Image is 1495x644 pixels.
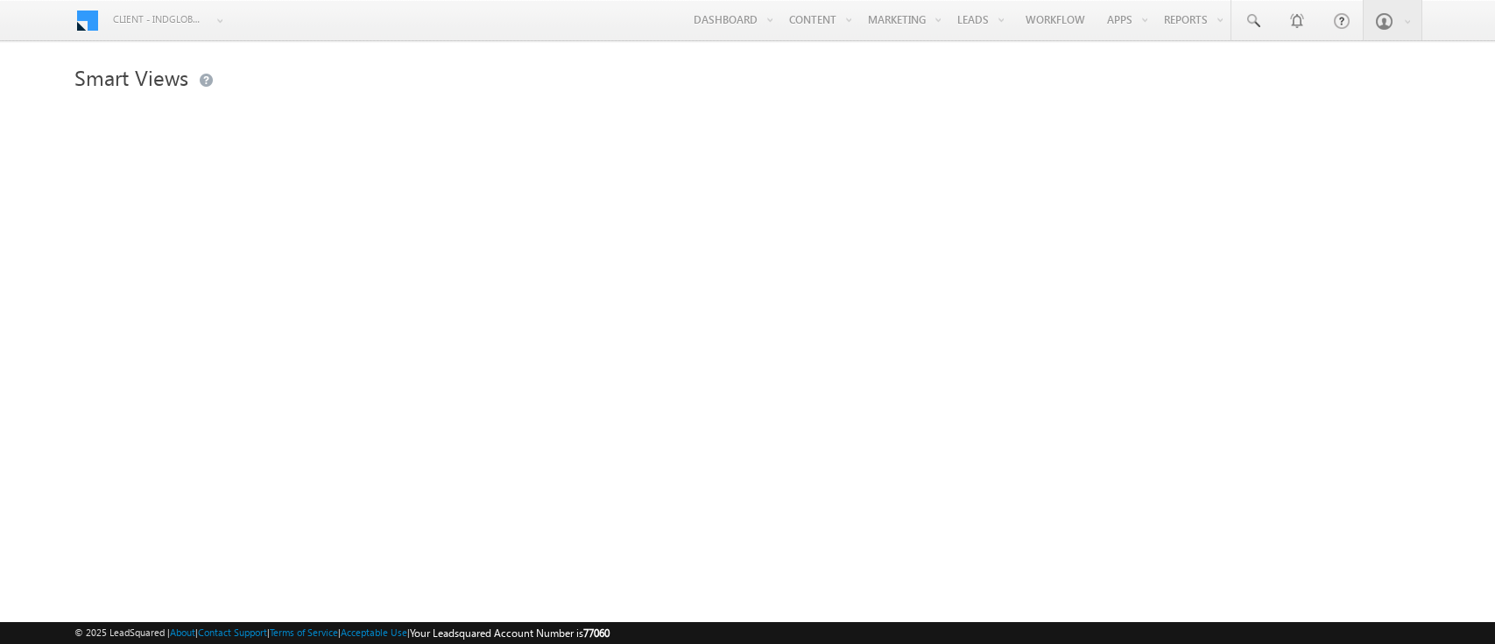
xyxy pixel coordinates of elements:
[170,626,195,638] a: About
[74,625,610,641] span: © 2025 LeadSquared | | | | |
[341,626,407,638] a: Acceptable Use
[198,626,267,638] a: Contact Support
[113,11,205,28] span: Client - indglobal1 (77060)
[410,626,610,640] span: Your Leadsquared Account Number is
[74,63,188,91] span: Smart Views
[583,626,610,640] span: 77060
[270,626,338,638] a: Terms of Service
